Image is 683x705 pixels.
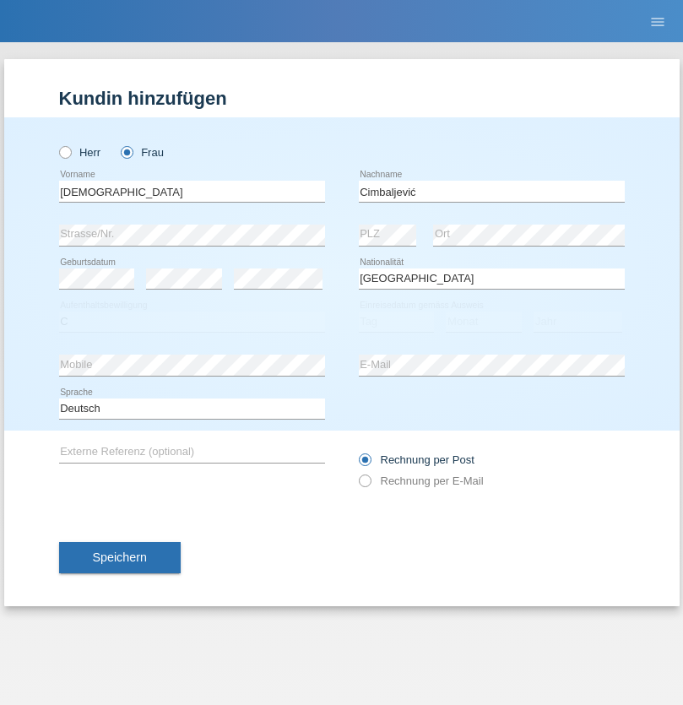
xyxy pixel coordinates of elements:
[359,475,370,496] input: Rechnung per E-Mail
[59,88,625,109] h1: Kundin hinzufügen
[359,453,370,475] input: Rechnung per Post
[359,475,484,487] label: Rechnung per E-Mail
[59,146,70,157] input: Herr
[59,542,181,574] button: Speichern
[93,550,147,564] span: Speichern
[359,453,474,466] label: Rechnung per Post
[59,146,101,159] label: Herr
[121,146,132,157] input: Frau
[641,16,675,26] a: menu
[649,14,666,30] i: menu
[121,146,164,159] label: Frau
